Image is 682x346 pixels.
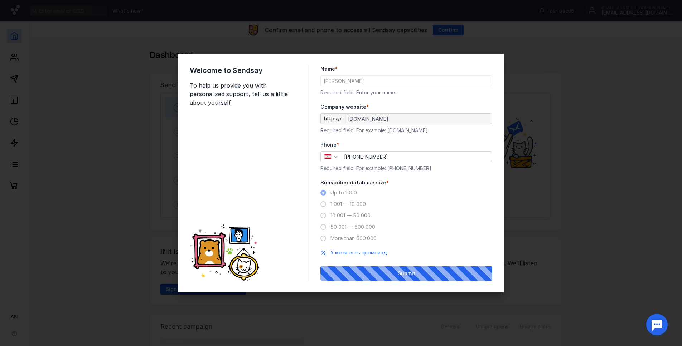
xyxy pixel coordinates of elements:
button: У меня есть промокод [330,249,387,256]
div: Required field. For example: [PHONE_NUMBER] [320,165,492,172]
div: Required field. For example: [DOMAIN_NAME] [320,127,492,134]
span: Phone [320,141,337,148]
div: Required field. Enter your name. [320,89,492,96]
span: У меня есть промокод [330,249,387,256]
span: Name [320,65,335,73]
span: Welcome to Sendsay [190,65,297,75]
span: Subscriber database size [320,179,386,186]
span: Company website [320,103,366,110]
span: To help us provide you with personalized support, tell us a little about yourself [190,81,297,107]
